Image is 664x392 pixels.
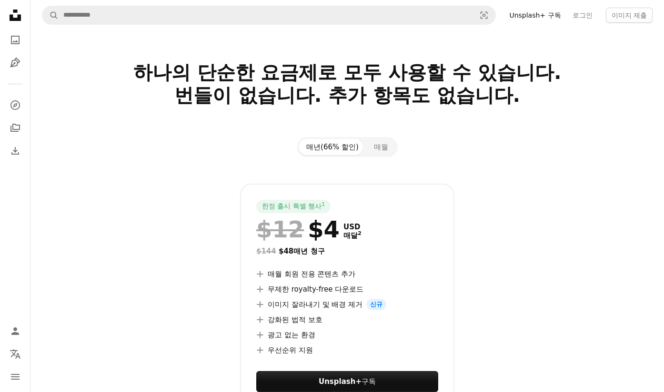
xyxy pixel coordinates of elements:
[256,268,438,280] li: 매월 회원 전용 콘텐츠 추가
[567,8,598,23] a: 로그인
[606,8,653,23] button: 이미지 제출
[256,344,438,356] li: 우선순위 지원
[473,6,495,24] button: 시각적 검색
[6,367,25,386] button: 메뉴
[256,284,438,295] li: 무제한 royalty-free 다운로드
[503,8,566,23] a: Unsplash+ 구독
[42,61,653,129] h2: 하나의 단순한 요금제로 모두 사용할 수 있습니다. 번들이 없습니다. 추가 항목도 없습니다.
[322,201,325,207] sup: 1
[6,344,25,363] button: 언어
[343,231,362,240] span: 매달
[6,322,25,341] a: 로그인 / 가입
[256,217,340,242] div: $4
[358,230,362,236] sup: 2
[299,139,366,155] button: 매년(66% 할인)
[6,96,25,115] a: 탐색
[366,139,396,155] button: 매월
[256,371,438,392] button: Unsplash+구독
[6,53,25,72] a: 일러스트
[256,299,438,310] li: 이미지 잘라내기 및 배경 제거
[343,223,362,231] span: USD
[6,30,25,49] a: 사진
[256,247,276,255] span: $144
[256,329,438,341] li: 광고 없는 환경
[366,299,386,310] span: 신규
[256,314,438,325] li: 강화된 법적 보호
[356,231,363,240] a: 2
[256,217,304,242] span: $12
[256,200,331,213] div: 한정 출시 특별 행사
[256,245,438,257] div: $48 매년 청구
[42,6,59,24] button: Unsplash 검색
[320,202,327,211] a: 1
[6,141,25,160] a: 다운로드 내역
[6,6,25,27] a: 홈 — Unsplash
[319,377,362,386] strong: Unsplash+
[42,6,496,25] form: 사이트 전체에서 이미지 찾기
[6,118,25,137] a: 컬렉션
